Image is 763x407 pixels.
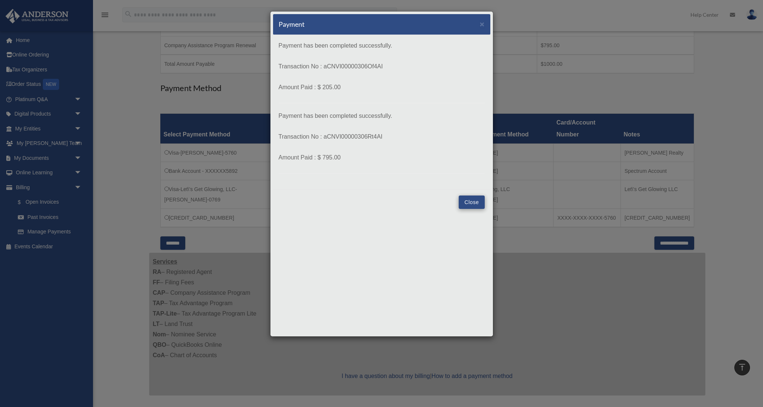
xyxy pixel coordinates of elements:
h5: Payment [279,20,305,29]
p: Amount Paid : $ 205.00 [279,82,485,93]
span: × [480,20,485,28]
p: Amount Paid : $ 795.00 [279,152,485,163]
p: Transaction No : aCNVI00000306Rt4AI [279,132,485,142]
p: Payment has been completed successfully. [279,41,485,51]
p: Payment has been completed successfully. [279,111,485,121]
button: Close [459,196,484,209]
p: Transaction No : aCNVI00000306Of4AI [279,61,485,72]
button: Close [480,20,485,28]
